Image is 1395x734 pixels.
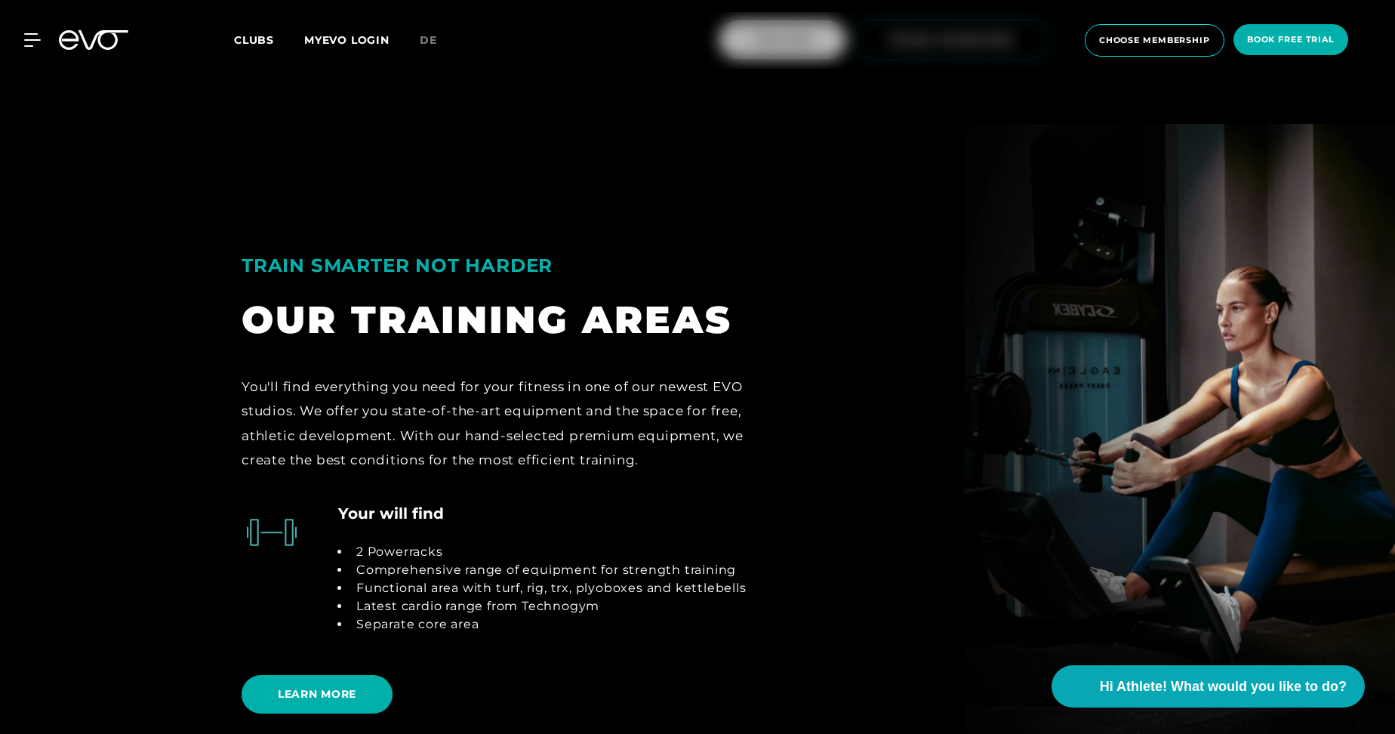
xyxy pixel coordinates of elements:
div: You'll find everything you need for your fitness in one of our newest EVO studios. We offer you s... [242,375,761,472]
li: Comprehensive range of equipment for strength training [350,561,747,579]
a: book free trial [1229,24,1353,57]
span: Hi Athlete! What would you like to do? [1100,677,1347,697]
li: Latest cardio range from Technogym [350,597,747,615]
a: MYEVO LOGIN [304,33,390,47]
li: Separate core area [350,615,747,634]
span: book free trial [1247,33,1335,46]
span: choose membership [1099,34,1210,47]
div: TRAIN SMARTER NOT HARDER [242,248,761,283]
h4: Your will find [338,502,444,525]
span: de [420,33,437,47]
li: Functional area with turf, rig, trx, plyoboxes and kettlebells [350,579,747,597]
li: 2 Powerracks [350,543,747,561]
a: choose membership [1080,24,1229,57]
span: Clubs [234,33,274,47]
a: Clubs [234,32,304,47]
div: OUR TRAINING AREAS [242,295,761,344]
span: LEARN MORE [278,686,356,702]
button: Hi Athlete! What would you like to do? [1052,665,1365,708]
a: de [420,32,455,49]
a: LEARN MORE [242,664,399,725]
